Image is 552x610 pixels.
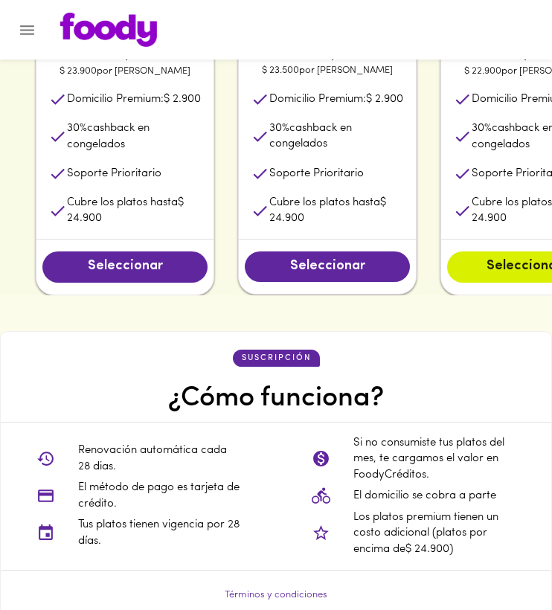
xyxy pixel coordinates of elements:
[239,63,416,78] p: $ 23.500 por [PERSON_NAME]
[245,251,410,283] button: Seleccionar
[78,480,240,512] p: El método de pago es tarjeta de crédito.
[242,353,311,365] p: suscripción
[269,121,404,152] p: cashback en congelados
[36,64,214,79] p: $ 23.900 por [PERSON_NAME]
[164,94,201,105] span: $ 2.900
[353,488,496,504] p: El domicilio se cobra a parte
[269,166,364,182] p: Soporte Prioritario
[42,251,208,283] button: Seleccionar
[57,259,193,275] span: Seleccionar
[67,121,202,152] p: cashback en congelados
[78,517,240,549] p: Tus platos tienen vigencia por 28 días.
[60,13,157,47] img: logo.png
[260,259,395,275] span: Seleccionar
[67,195,202,227] p: Cubre los platos hasta $ 24.900
[353,435,516,483] p: Si no consumiste tus platos del mes, te cargamos el valor en FoodyCréditos.
[67,123,87,134] span: 30 %
[353,510,516,557] p: Los platos premium tienen un costo adicional (platos por encima de $ 24.900 )
[269,91,403,107] p: Domicilio Premium:
[9,12,45,48] button: Menu
[366,94,403,105] span: $ 2.900
[269,195,404,227] p: Cubre los platos hasta $ 24.900
[481,539,552,610] iframe: Messagebird Livechat Widget
[472,123,492,134] span: 30 %
[225,590,327,600] a: Términos y condiciones
[168,382,384,416] h4: ¿Cómo funciona?
[269,123,289,134] span: 30 %
[78,443,240,475] p: Renovación automática cada 28 dias.
[67,91,201,107] p: Domicilio Premium:
[67,166,161,182] p: Soporte Prioritario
